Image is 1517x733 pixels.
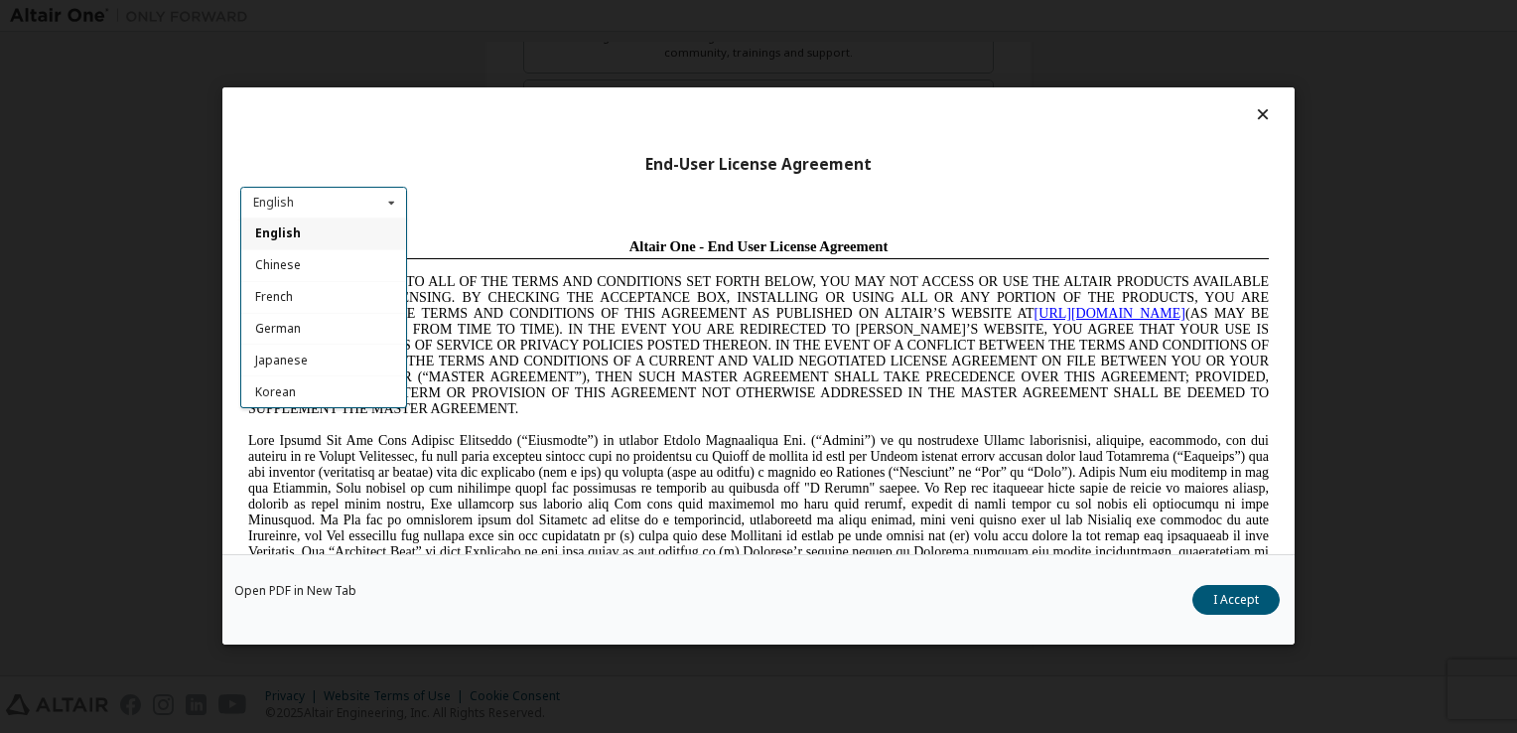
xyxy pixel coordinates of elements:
[255,225,301,242] span: English
[255,383,296,400] span: Korean
[255,321,301,338] span: German
[8,44,1029,186] span: IF YOU DO NOT AGREE TO ALL OF THE TERMS AND CONDITIONS SET FORTH BELOW, YOU MAY NOT ACCESS OR USE...
[794,75,945,90] a: [URL][DOMAIN_NAME]
[255,353,308,369] span: Japanese
[8,203,1029,345] span: Lore Ipsumd Sit Ame Cons Adipisc Elitseddo (“Eiusmodte”) in utlabor Etdolo Magnaaliqua Eni. (“Adm...
[255,257,301,274] span: Chinese
[255,289,293,306] span: French
[234,586,356,598] a: Open PDF in New Tab
[240,155,1277,175] div: End-User License Agreement
[1192,586,1280,616] button: I Accept
[389,8,648,24] span: Altair One - End User License Agreement
[253,197,294,209] div: English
